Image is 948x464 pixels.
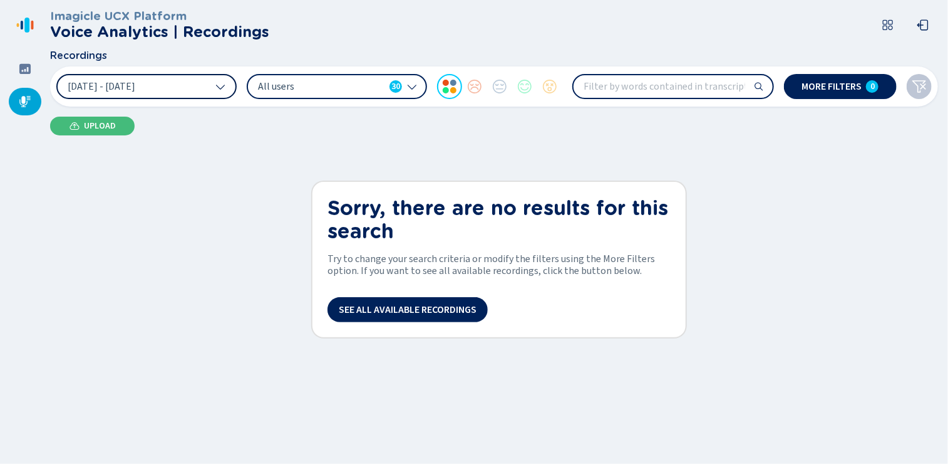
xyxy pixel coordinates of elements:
svg: box-arrow-left [917,19,929,31]
button: Clear filters [907,74,932,99]
button: More filters0 [784,74,897,99]
span: Try to change your search criteria or modify the filters using the More Filters option. If you wa... [327,253,671,277]
span: [DATE] - [DATE] [68,82,135,92]
h3: Imagicle UCX Platform [50,9,269,23]
svg: funnel-disabled [912,79,927,94]
h2: Voice Analytics | Recordings [50,23,269,41]
span: 0 [870,82,875,92]
span: Recordings [50,50,107,61]
svg: search [754,82,764,92]
svg: dashboard-filled [19,63,31,75]
span: See all available recordings [339,305,477,315]
input: Filter by words contained in transcription [574,75,773,98]
span: Upload [84,121,116,131]
div: Dashboard [9,55,41,83]
div: Recordings [9,88,41,115]
button: Upload [50,117,135,135]
span: More filters [802,82,862,92]
svg: chevron-down [407,82,417,92]
button: See all available recordings [327,297,488,322]
svg: mic-fill [19,95,31,108]
span: All users [258,80,384,93]
span: 30 [391,80,400,93]
h1: Sorry, there are no results for this search [327,197,671,243]
svg: chevron-down [215,82,225,92]
button: [DATE] - [DATE] [56,74,237,99]
svg: cloud-upload [70,121,80,131]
